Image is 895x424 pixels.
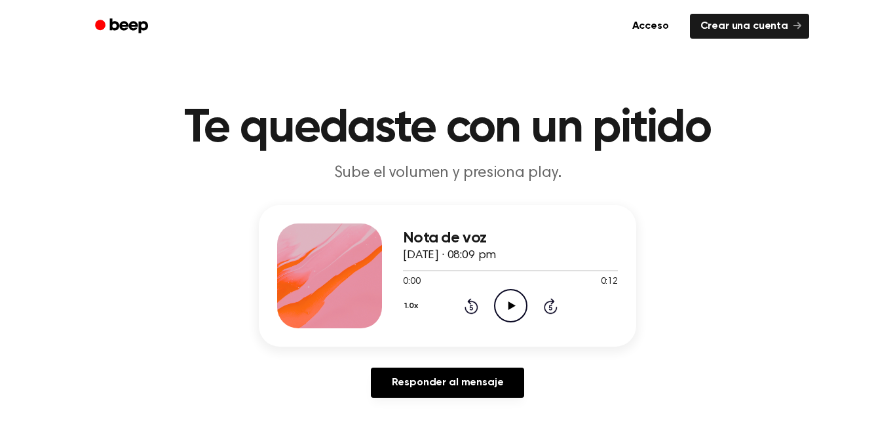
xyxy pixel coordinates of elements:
button: 1.0x [403,295,423,317]
font: 1.0x [404,302,417,310]
a: Acceso [619,11,682,41]
font: Te quedaste con un pitido [184,105,710,152]
a: Bip [86,14,160,39]
a: Responder al mensaje [371,368,525,398]
font: Acceso [632,21,669,31]
font: [DATE] · 08:09 pm [403,250,496,261]
font: Responder al mensaje [392,377,504,388]
font: 0:00 [403,277,420,286]
font: 0:12 [601,277,618,286]
font: Crear una cuenta [700,21,788,31]
font: Nota de voz [403,230,486,246]
font: Sube el volumen y presiona play. [334,165,562,181]
a: Crear una cuenta [690,14,809,39]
